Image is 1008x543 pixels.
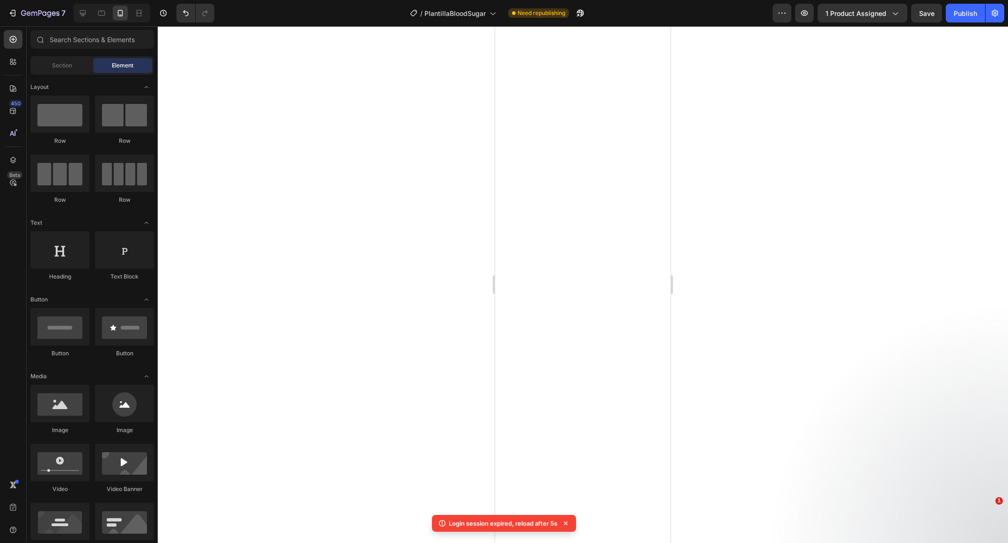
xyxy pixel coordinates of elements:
div: Text Block [95,272,154,281]
div: Row [30,196,89,204]
span: Save [919,9,935,17]
div: Row [95,196,154,204]
p: 7 [61,7,66,19]
span: Element [112,61,133,70]
div: Image [30,426,89,434]
div: Beta [7,171,22,179]
span: Media [30,372,47,381]
span: Section [52,61,72,70]
div: Button [95,349,154,358]
button: 7 [4,4,70,22]
div: Row [95,137,154,145]
button: 1 product assigned [818,4,907,22]
div: Publish [954,8,977,18]
span: Toggle open [139,369,154,384]
div: Video Banner [95,485,154,493]
span: 1 [995,497,1003,505]
span: Need republishing [518,9,565,17]
iframe: Intercom live chat [976,511,999,534]
span: Button [30,295,48,304]
input: Search Sections & Elements [30,30,154,49]
div: Row [30,137,89,145]
span: 1 product assigned [825,8,886,18]
div: Video [30,485,89,493]
p: Login session expired, reload after 5s [449,519,557,528]
span: Toggle open [139,292,154,307]
span: Toggle open [139,80,154,95]
span: Toggle open [139,215,154,230]
div: Image [95,426,154,434]
div: Heading [30,272,89,281]
button: Publish [946,4,985,22]
span: Layout [30,83,49,91]
iframe: Design area [495,26,671,543]
div: 450 [9,100,22,107]
span: Text [30,219,42,227]
div: Undo/Redo [176,4,214,22]
div: Button [30,349,89,358]
span: PlantillaBloodSugar [424,8,486,18]
span: / [420,8,423,18]
button: Save [911,4,942,22]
